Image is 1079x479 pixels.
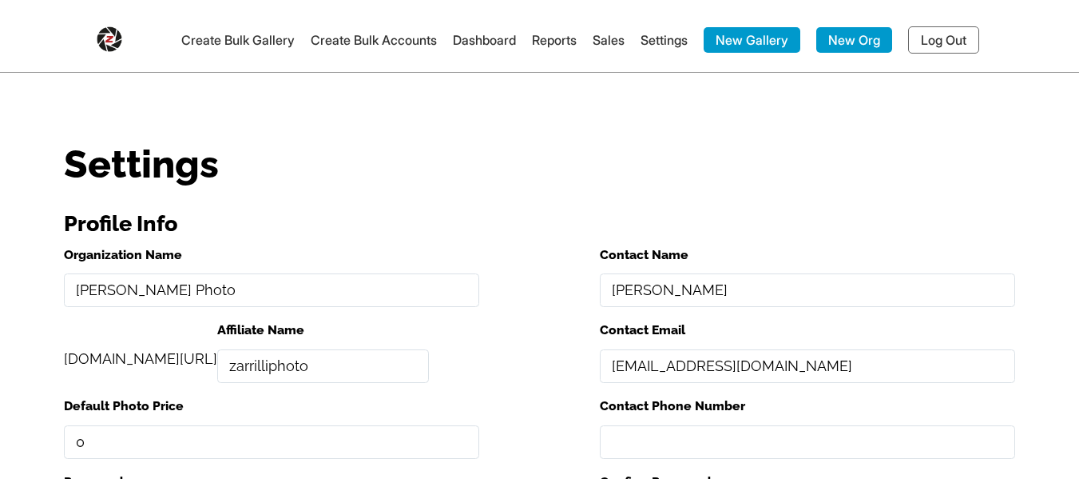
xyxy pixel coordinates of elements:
[64,205,1015,244] h2: Profile Info
[600,319,1015,341] label: Contact Email
[532,32,577,48] a: Reports
[593,32,625,48] a: Sales
[908,26,979,54] a: Log Out
[64,350,217,367] span: [DOMAIN_NAME][URL]
[217,319,429,341] label: Affiliate Name
[600,395,1015,417] label: Contact Phone Number
[816,27,892,53] a: New Org
[64,244,479,266] label: Organization Name
[453,32,516,48] a: Dashboard
[641,32,688,48] a: Settings
[181,32,295,48] a: Create Bulk Gallery
[97,20,122,52] img: Snapphound Logo
[600,244,1015,266] label: Contact Name
[64,395,479,417] label: Default Photo Price
[704,27,800,53] a: New Gallery
[64,145,1015,183] h1: Settings
[311,32,437,48] a: Create Bulk Accounts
